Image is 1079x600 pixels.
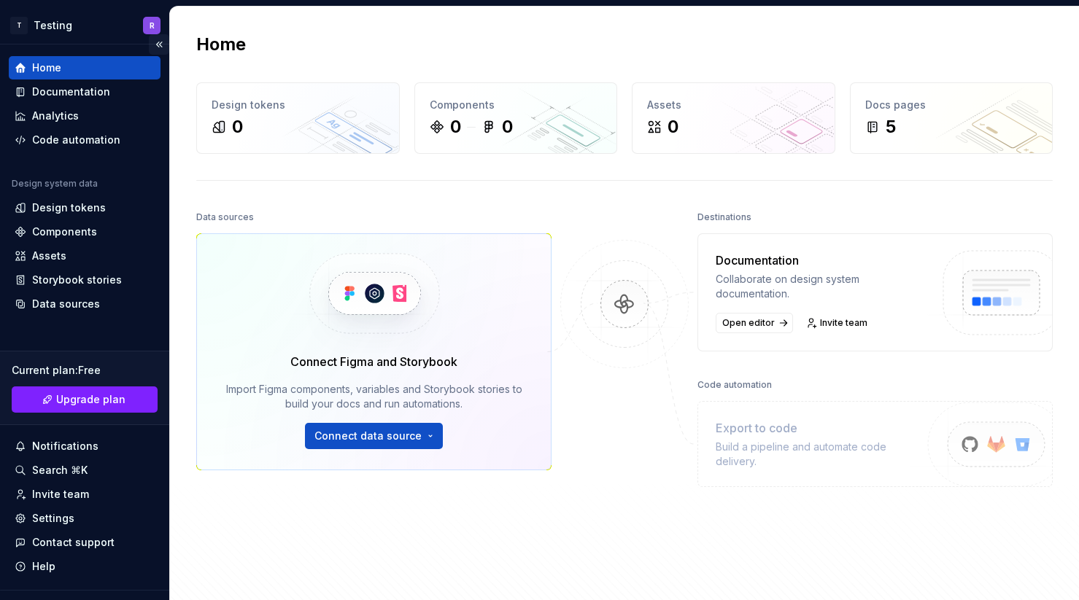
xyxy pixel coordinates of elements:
span: Open editor [722,317,775,329]
div: Settings [32,511,74,526]
button: TTestingR [3,9,166,41]
button: Contact support [9,531,161,554]
div: Invite team [32,487,89,502]
div: Help [32,559,55,574]
a: Design tokens [9,196,161,219]
div: 0 [668,115,678,139]
h2: Home [196,33,246,56]
a: Upgrade plan [12,386,158,413]
div: Analytics [32,109,79,123]
div: Contact support [32,535,115,550]
div: Documentation [32,85,110,99]
div: Docs pages [865,98,1038,112]
div: 5 [886,115,896,139]
div: Collaborate on design system documentation. [716,272,927,301]
button: Collapse sidebar [149,34,169,55]
a: Invite team [9,483,161,506]
span: Invite team [820,317,867,329]
a: Assets [9,244,161,268]
div: Search ⌘K [32,463,88,478]
div: Documentation [716,252,927,269]
div: Data sources [196,207,254,227]
div: Build a pipeline and automate code delivery. [716,440,927,469]
a: Invite team [802,313,874,333]
div: R [150,20,155,31]
div: Components [430,98,603,112]
a: Storybook stories [9,268,161,292]
a: Docs pages5 [850,82,1053,154]
div: Components [32,225,97,239]
div: Assets [32,249,66,263]
div: 0 [232,115,243,139]
a: Components [9,220,161,243]
div: Design tokens [212,98,384,112]
button: Search ⌘K [9,459,161,482]
div: Destinations [697,207,751,227]
button: Connect data source [305,423,443,449]
div: T [10,17,28,34]
span: Connect data source [314,429,422,443]
a: Design tokens0 [196,82,400,154]
div: Design tokens [32,200,106,215]
a: Open editor [716,313,793,333]
a: Code automation [9,128,161,152]
div: Import Figma components, variables and Storybook stories to build your docs and run automations. [217,382,530,411]
a: Components00 [414,82,618,154]
div: Design system data [12,178,98,190]
div: Storybook stories [32,273,122,287]
div: Testing [34,18,72,33]
div: 0 [450,115,461,139]
div: Code automation [697,375,772,395]
a: Data sources [9,292,161,316]
a: Assets0 [632,82,835,154]
div: Home [32,61,61,75]
button: Notifications [9,435,161,458]
a: Documentation [9,80,161,104]
div: Current plan : Free [12,363,158,378]
span: Upgrade plan [56,392,125,407]
div: Notifications [32,439,98,453]
a: Home [9,56,161,79]
div: Code automation [32,133,120,147]
a: Settings [9,507,161,530]
a: Analytics [9,104,161,128]
div: Assets [647,98,820,112]
button: Help [9,555,161,578]
div: Connect Figma and Storybook [290,353,457,370]
div: Export to code [716,419,927,437]
div: 0 [502,115,513,139]
div: Data sources [32,297,100,311]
